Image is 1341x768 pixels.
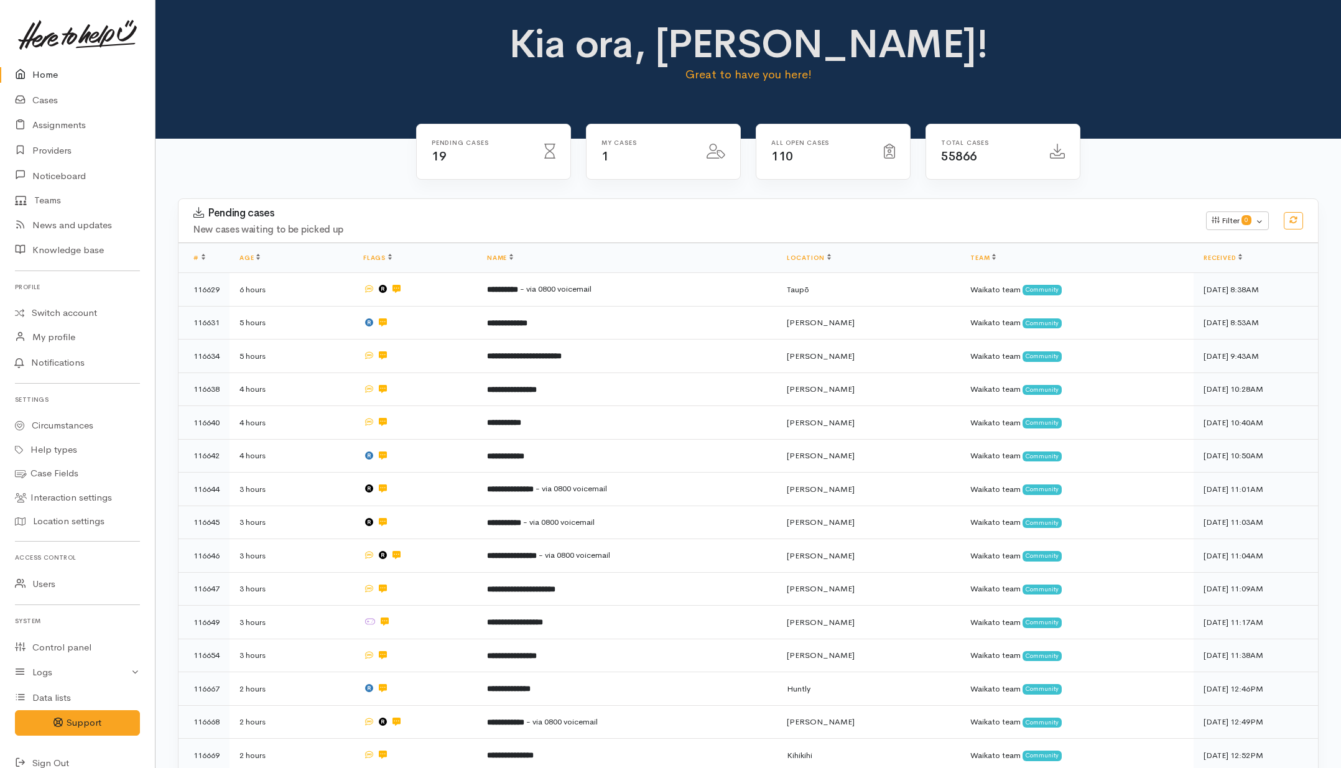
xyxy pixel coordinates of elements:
[230,639,353,672] td: 3 hours
[787,384,855,394] span: [PERSON_NAME]
[1194,705,1318,739] td: [DATE] 12:49PM
[230,439,353,473] td: 4 hours
[960,372,1194,406] td: Waikato team
[787,317,855,328] span: [PERSON_NAME]
[787,517,855,527] span: [PERSON_NAME]
[960,639,1194,672] td: Waikato team
[230,306,353,340] td: 5 hours
[230,273,353,307] td: 6 hours
[230,340,353,373] td: 5 hours
[1194,539,1318,573] td: [DATE] 11:04AM
[1023,718,1062,728] span: Community
[787,254,831,262] a: Location
[787,650,855,660] span: [PERSON_NAME]
[1194,473,1318,506] td: [DATE] 11:01AM
[1023,484,1062,494] span: Community
[1023,351,1062,361] span: Community
[787,617,855,627] span: [PERSON_NAME]
[1023,684,1062,694] span: Community
[970,254,996,262] a: Team
[1023,618,1062,627] span: Community
[1194,406,1318,440] td: [DATE] 10:40AM
[1206,211,1269,230] button: Filter0
[536,483,607,494] span: - via 0800 voicemail
[1194,506,1318,539] td: [DATE] 11:03AM
[15,710,140,736] button: Support
[179,473,230,506] td: 116644
[960,273,1194,307] td: Waikato team
[523,517,595,527] span: - via 0800 voicemail
[179,439,230,473] td: 116642
[1023,285,1062,295] span: Community
[787,716,855,727] span: [PERSON_NAME]
[179,406,230,440] td: 116640
[230,539,353,573] td: 3 hours
[179,572,230,606] td: 116647
[941,149,977,164] span: 55866
[787,683,810,694] span: Huntly
[15,613,140,629] h6: System
[230,506,353,539] td: 3 hours
[787,351,855,361] span: [PERSON_NAME]
[1023,751,1062,761] span: Community
[941,139,1035,146] h6: Total cases
[787,417,855,428] span: [PERSON_NAME]
[1023,651,1062,661] span: Community
[179,372,230,406] td: 116638
[771,149,793,164] span: 110
[193,254,205,262] a: #
[193,207,1191,220] h3: Pending cases
[1023,418,1062,428] span: Community
[1194,372,1318,406] td: [DATE] 10:28AM
[787,583,855,594] span: [PERSON_NAME]
[960,340,1194,373] td: Waikato team
[1194,306,1318,340] td: [DATE] 8:53AM
[960,439,1194,473] td: Waikato team
[960,406,1194,440] td: Waikato team
[179,606,230,639] td: 116649
[539,550,610,560] span: - via 0800 voicemail
[230,705,353,739] td: 2 hours
[467,66,1030,83] p: Great to have you here!
[179,539,230,573] td: 116646
[179,639,230,672] td: 116654
[960,606,1194,639] td: Waikato team
[1023,385,1062,395] span: Community
[1023,585,1062,595] span: Community
[601,149,609,164] span: 1
[15,549,140,566] h6: Access control
[239,254,260,262] a: Age
[787,450,855,461] span: [PERSON_NAME]
[467,22,1030,66] h1: Kia ora, [PERSON_NAME]!
[1241,215,1251,225] span: 0
[771,139,869,146] h6: All Open cases
[960,306,1194,340] td: Waikato team
[179,506,230,539] td: 116645
[1194,606,1318,639] td: [DATE] 11:17AM
[432,139,529,146] h6: Pending cases
[787,484,855,494] span: [PERSON_NAME]
[960,539,1194,573] td: Waikato team
[1194,672,1318,706] td: [DATE] 12:46PM
[230,406,353,440] td: 4 hours
[432,149,446,164] span: 19
[363,254,392,262] a: Flags
[230,606,353,639] td: 3 hours
[960,506,1194,539] td: Waikato team
[487,254,513,262] a: Name
[1023,318,1062,328] span: Community
[230,672,353,706] td: 2 hours
[526,716,598,727] span: - via 0800 voicemail
[960,705,1194,739] td: Waikato team
[787,550,855,561] span: [PERSON_NAME]
[601,139,692,146] h6: My cases
[230,572,353,606] td: 3 hours
[1194,639,1318,672] td: [DATE] 11:38AM
[230,372,353,406] td: 4 hours
[1023,451,1062,461] span: Community
[1023,518,1062,528] span: Community
[1023,551,1062,561] span: Community
[787,750,812,761] span: Kihikihi
[15,391,140,408] h6: Settings
[1194,572,1318,606] td: [DATE] 11:09AM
